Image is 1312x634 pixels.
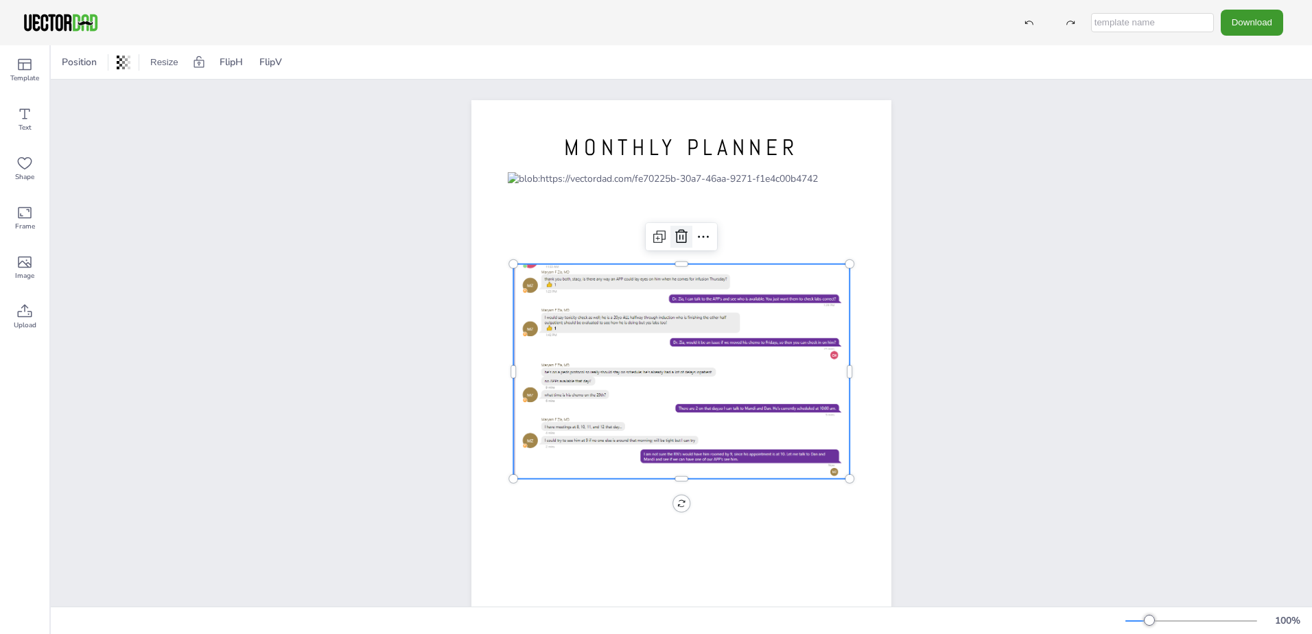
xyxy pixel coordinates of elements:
span: Shape [15,172,34,183]
span: FlipV [257,53,285,71]
input: template name [1091,13,1214,32]
img: VectorDad-1.png [22,12,99,33]
button: Download [1221,10,1283,35]
span: Upload [14,320,36,331]
span: MONTHLY PLANNER [564,133,798,162]
button: Resize [145,51,184,73]
div: 100 % [1271,614,1304,627]
span: Text [19,122,32,133]
span: Frame [15,221,35,232]
span: FlipH [217,53,246,71]
span: Image [15,270,34,281]
span: Template [10,73,39,84]
span: Position [59,56,99,69]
